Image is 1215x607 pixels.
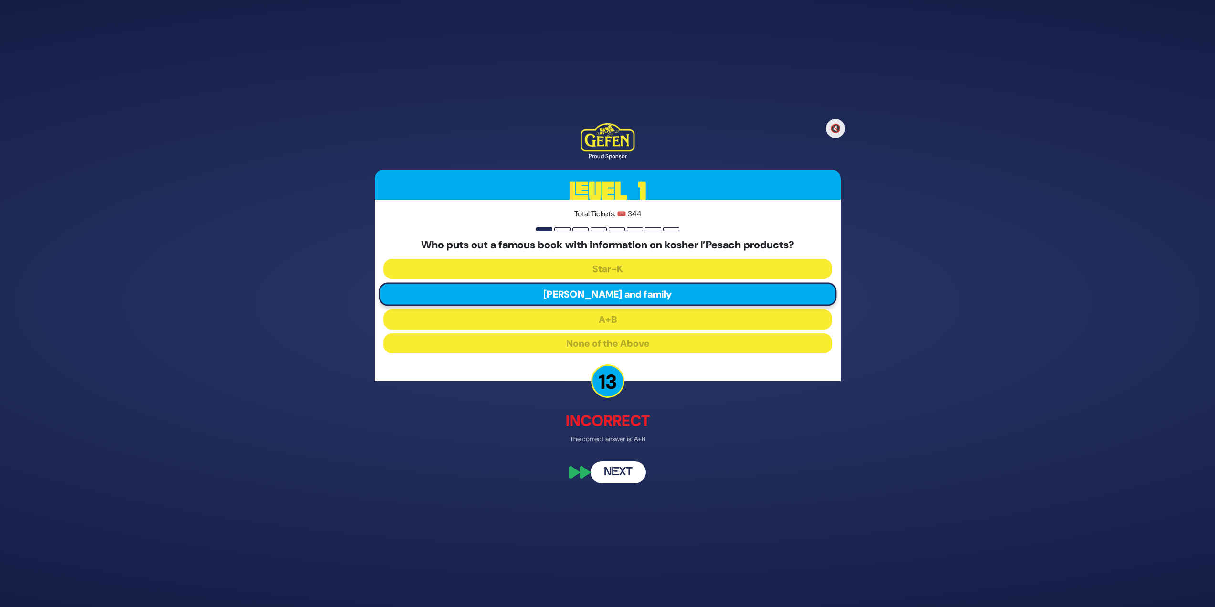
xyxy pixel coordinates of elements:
[826,119,845,138] button: 🔇
[379,283,836,306] button: [PERSON_NAME] and family
[383,259,832,279] button: Star-K
[375,435,841,445] p: The correct answer is: A+B
[581,123,634,152] img: Kedem
[383,239,832,251] h5: Who puts out a famous book with information on kosher l’Pesach products?
[383,310,832,330] button: A+B
[383,208,832,220] p: Total Tickets: 🎟️ 344
[375,170,841,213] h3: Level 1
[591,462,646,484] button: Next
[375,410,841,433] p: Incorrect
[591,365,624,398] p: 13
[581,152,634,160] div: Proud Sponsor
[383,334,832,354] button: None of the Above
